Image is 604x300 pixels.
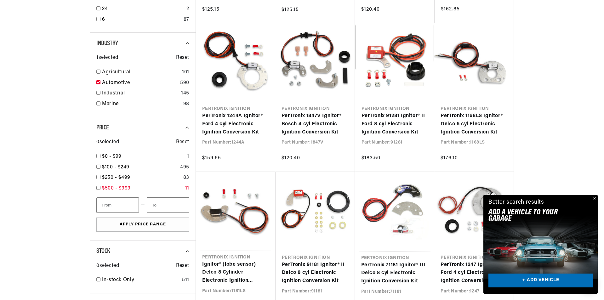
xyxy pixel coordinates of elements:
a: PerTronix 1168LS Ignitor® Delco 6 cyl Electronic Ignition Conversion Kit [441,112,507,136]
button: Apply Price Range [96,218,189,232]
a: + ADD VEHICLE [488,274,593,288]
div: Better search results [488,198,544,207]
a: In-stock Only [102,276,179,284]
span: 0 selected [96,262,119,270]
div: 2 [186,5,189,13]
a: Marine [102,100,181,108]
a: Automotive [102,79,178,87]
a: 6 [102,16,181,24]
div: 590 [180,79,189,87]
div: 511 [182,276,189,284]
div: 83 [183,174,189,182]
span: Reset [176,262,189,270]
h2: Add A VEHICLE to your garage [488,209,577,222]
div: 101 [182,68,189,76]
span: 1 selected [96,54,118,62]
div: 98 [183,100,189,108]
button: Close [590,195,598,202]
a: PerTronix 71181 Ignitor® III Delco 8 cyl Electronic Ignition Conversion Kit [361,261,428,286]
span: Stock [96,248,110,254]
a: Ignitor® (lobe sensor) Delco 8 Cylinder Electronic Ignition Conversion Kit [202,261,269,285]
span: 0 selected [96,138,119,146]
div: 495 [180,163,189,172]
div: 145 [181,89,189,98]
a: PerTronix 1244A Ignitor® Ford 4 cyl Electronic Ignition Conversion Kit [202,112,269,136]
a: PerTronix 1847V Ignitor® Bosch 4 cyl Electronic Ignition Conversion Kit [282,112,348,136]
div: 11 [185,184,189,193]
span: Price [96,125,109,131]
a: 24 [102,5,184,13]
a: PerTronix 91281 Ignitor® II Ford 8 cyl Electronic Ignition Conversion Kit [362,112,428,136]
span: $100 - $249 [102,165,129,170]
span: $250 - $499 [102,175,130,180]
input: To [147,197,189,213]
span: Reset [176,138,189,146]
a: PerTronix 91181 Ignitor® II Delco 8 cyl Electronic Ignition Conversion Kit [282,261,349,285]
a: Industrial [102,89,179,98]
span: — [140,201,145,209]
a: PerTronix 1247 Ignitor® Ford 4 cyl Electronic Ignition Conversion Kit [441,261,507,285]
span: Reset [176,54,189,62]
input: From [96,197,139,213]
div: 1 [187,153,189,161]
span: Industry [96,40,118,47]
span: $500 - $999 [102,186,131,191]
div: 87 [184,16,189,24]
a: Agricultural [102,68,179,76]
span: $0 - $99 [102,154,122,159]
